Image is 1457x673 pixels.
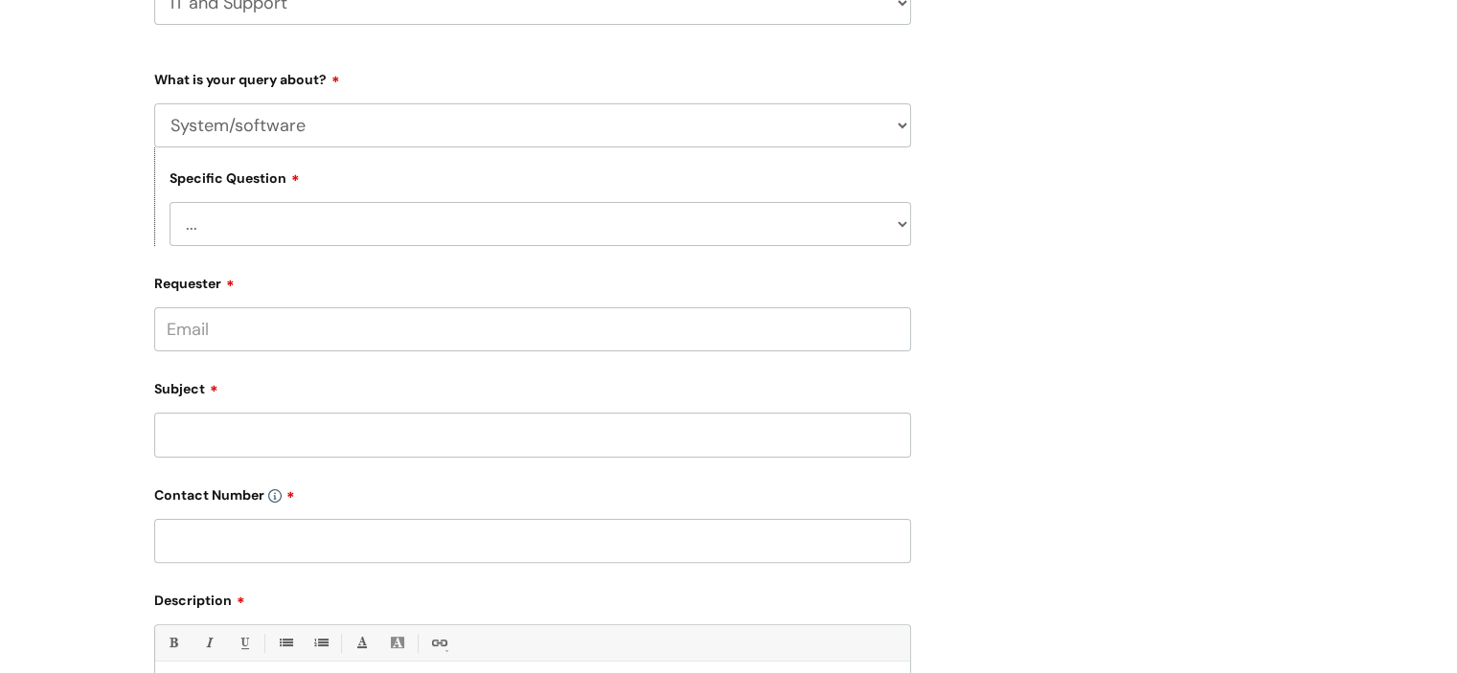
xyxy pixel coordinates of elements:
img: info-icon.svg [268,489,282,503]
a: • Unordered List (Ctrl-Shift-7) [273,631,297,655]
label: Requester [154,269,911,292]
label: Description [154,586,911,609]
label: Contact Number [154,481,911,504]
a: Font Color [350,631,374,655]
label: Subject [154,374,911,397]
input: Email [154,307,911,351]
label: What is your query about? [154,65,911,88]
a: Bold (Ctrl-B) [161,631,185,655]
label: Specific Question [170,168,300,187]
a: Underline(Ctrl-U) [232,631,256,655]
a: Back Color [385,631,409,655]
a: 1. Ordered List (Ctrl-Shift-8) [308,631,332,655]
a: Italic (Ctrl-I) [196,631,220,655]
a: Link [426,631,450,655]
